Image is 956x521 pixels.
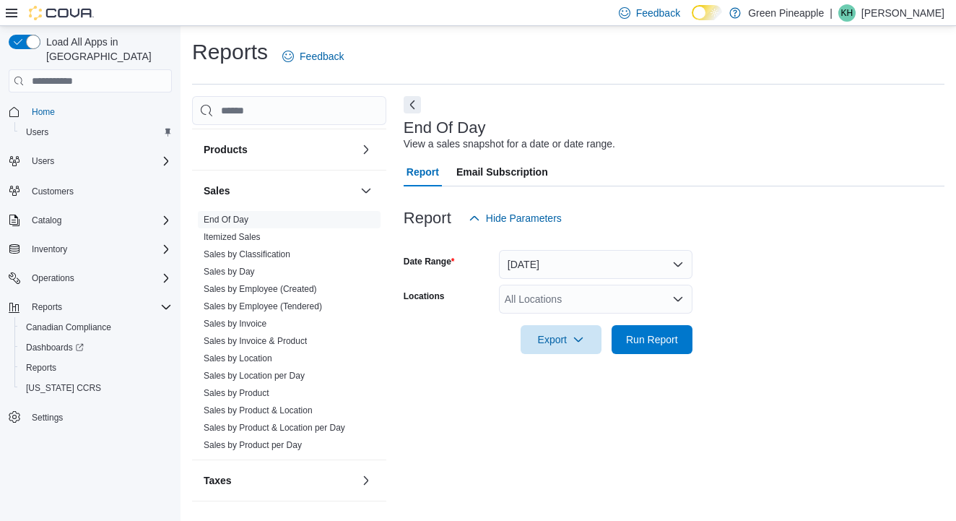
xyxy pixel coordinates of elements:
span: Load All Apps in [GEOGRAPHIC_DATA] [40,35,172,64]
a: Sales by Employee (Tendered) [204,301,322,311]
button: Hide Parameters [463,204,568,233]
span: Settings [32,412,63,423]
a: Sales by Day [204,267,255,277]
label: Locations [404,290,445,302]
a: Sales by Product & Location [204,405,313,415]
button: Catalog [3,210,178,231]
span: Catalog [26,212,172,229]
h3: Taxes [204,473,232,488]
button: Sales [204,184,355,198]
button: Catalog [26,212,67,229]
button: Operations [3,268,178,288]
span: [US_STATE] CCRS [26,382,101,394]
span: Feedback [636,6,680,20]
button: [US_STATE] CCRS [14,378,178,398]
h3: Products [204,142,248,157]
span: Operations [32,272,74,284]
span: Canadian Compliance [26,322,111,333]
button: Users [14,122,178,142]
a: Customers [26,183,79,200]
a: Dashboards [14,337,178,358]
span: Feedback [300,49,344,64]
p: Green Pineapple [748,4,824,22]
div: Sales [192,211,386,460]
span: KH [841,4,853,22]
span: Home [32,106,55,118]
button: Reports [26,298,68,316]
span: Export [529,325,593,354]
span: Email Subscription [456,158,548,186]
button: Run Report [612,325,692,354]
button: Open list of options [672,293,684,305]
button: Next [404,96,421,113]
span: Users [32,155,54,167]
a: Sales by Product & Location per Day [204,423,345,433]
label: Date Range [404,256,455,267]
button: Products [204,142,355,157]
button: Operations [26,270,80,287]
a: Sales by Classification [204,249,290,259]
a: Sales by Location per Day [204,371,305,381]
span: Home [26,103,172,121]
span: Reports [20,359,172,376]
nav: Complex example [9,95,172,465]
button: Home [3,101,178,122]
button: Users [26,152,60,170]
span: Inventory [32,244,67,255]
button: [DATE] [499,250,692,279]
a: Reports [20,359,62,376]
a: [US_STATE] CCRS [20,379,107,397]
span: Hide Parameters [486,211,562,225]
p: | [830,4,833,22]
button: Canadian Compliance [14,317,178,337]
button: Taxes [204,473,355,488]
button: Sales [357,182,375,199]
a: Itemized Sales [204,232,261,242]
span: Report [407,158,439,186]
a: Sales by Employee (Created) [204,284,317,294]
span: Catalog [32,215,61,226]
span: Inventory [26,241,172,258]
span: Dark Mode [692,20,692,21]
img: Cova [29,6,94,20]
span: Users [20,124,172,141]
h3: Sales [204,184,230,198]
span: Customers [32,186,74,197]
span: Operations [26,270,172,287]
span: Dashboards [26,342,84,353]
p: [PERSON_NAME] [861,4,944,22]
a: Home [26,103,61,121]
a: Sales by Location [204,353,272,363]
span: Settings [26,408,172,426]
button: Reports [3,297,178,317]
span: Washington CCRS [20,379,172,397]
button: Products [357,141,375,158]
a: Settings [26,409,69,426]
h3: Report [404,210,451,227]
span: Customers [26,181,172,199]
a: Users [20,124,54,141]
span: Reports [26,362,56,374]
button: Settings [3,407,178,428]
a: Canadian Compliance [20,319,117,336]
a: End Of Day [204,215,248,225]
button: Reports [14,358,178,378]
button: Taxes [357,472,375,489]
h1: Reports [192,38,268,66]
button: Inventory [26,241,73,258]
div: Karin Hamm [838,4,856,22]
a: Sales by Product per Day [204,440,302,450]
span: Dashboards [20,339,172,356]
span: Users [26,126,48,138]
span: Reports [32,301,62,313]
span: Run Report [626,332,678,347]
a: Sales by Product [204,388,269,398]
div: View a sales snapshot for a date or date range. [404,137,615,152]
span: Canadian Compliance [20,319,172,336]
h3: End Of Day [404,119,486,137]
a: Sales by Invoice & Product [204,336,307,346]
input: Dark Mode [692,5,722,20]
span: Reports [26,298,172,316]
button: Export [521,325,601,354]
a: Dashboards [20,339,90,356]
